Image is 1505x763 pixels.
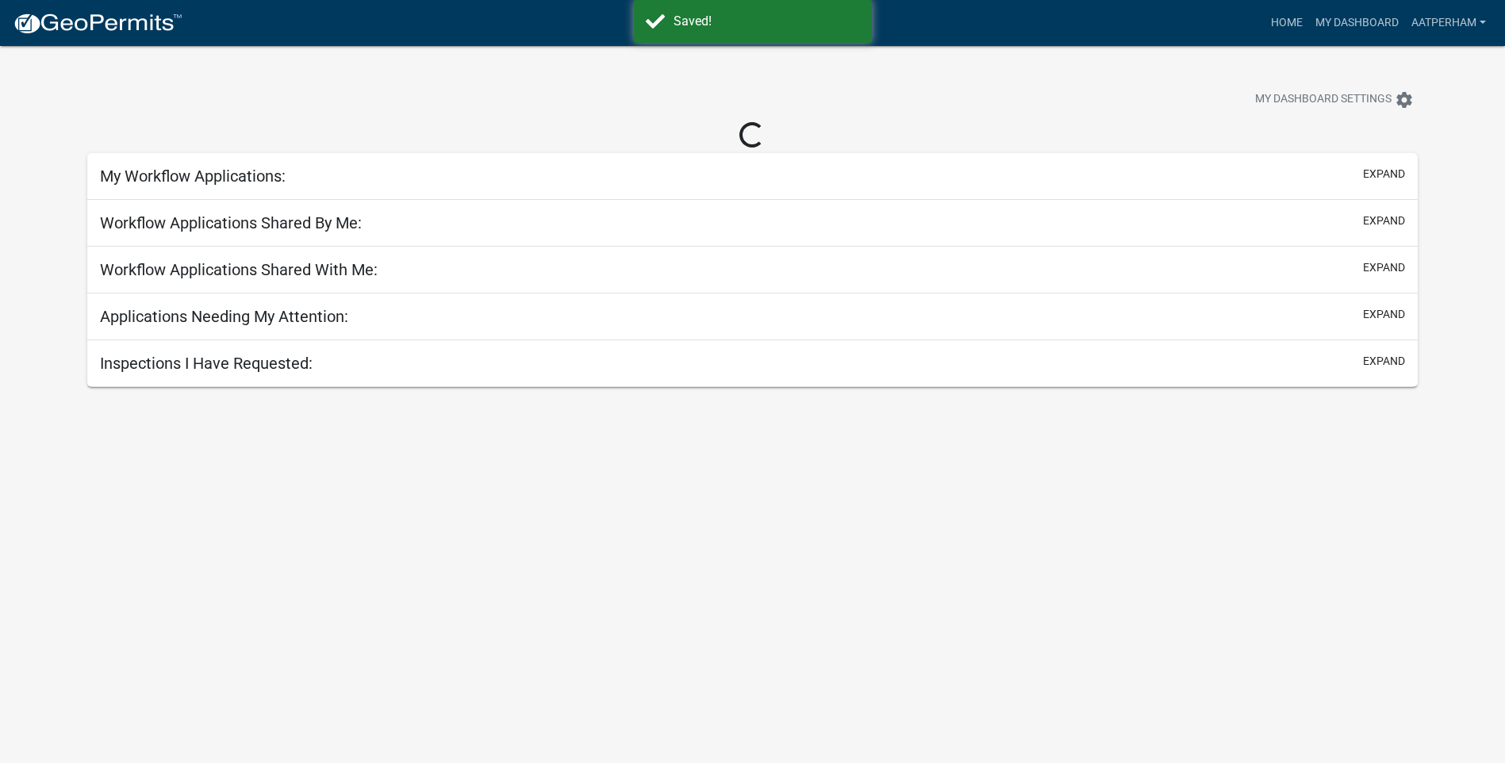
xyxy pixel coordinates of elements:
[1363,306,1405,323] button: expand
[100,307,348,326] h5: Applications Needing My Attention:
[674,12,860,31] div: Saved!
[1255,90,1392,109] span: My Dashboard Settings
[1363,353,1405,370] button: expand
[100,354,313,373] h5: Inspections I Have Requested:
[100,260,378,279] h5: Workflow Applications Shared With Me:
[1363,166,1405,182] button: expand
[1309,8,1405,38] a: My Dashboard
[1363,213,1405,229] button: expand
[1265,8,1309,38] a: Home
[100,167,286,186] h5: My Workflow Applications:
[1405,8,1492,38] a: AATPerham
[100,213,362,232] h5: Workflow Applications Shared By Me:
[1363,259,1405,276] button: expand
[1242,84,1426,115] button: My Dashboard Settingssettings
[1395,90,1414,109] i: settings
